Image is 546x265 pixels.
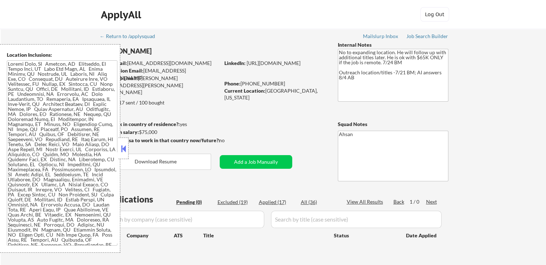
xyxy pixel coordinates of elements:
input: Search by company (case sensitive) [103,211,264,228]
div: Status [334,229,396,242]
div: Company [127,232,174,239]
button: Log Out [420,7,449,22]
div: ApplyAll [101,9,143,21]
div: Next [426,198,438,205]
div: ← Return to /applysquad [100,34,162,39]
strong: LinkedIn: [224,60,246,66]
div: no [219,137,239,144]
input: Search by title (case sensitive) [271,211,442,228]
div: [EMAIL_ADDRESS][DOMAIN_NAME] [101,67,220,81]
strong: Can work in country of residence?: [100,121,180,127]
div: Mailslurp Inbox [363,34,399,39]
div: Pending (0) [176,199,212,206]
div: Back [393,198,405,205]
div: Applied (17) [259,199,295,206]
button: Add a Job Manually [220,155,292,169]
div: yes [100,121,218,128]
div: [PERSON_NAME][EMAIL_ADDRESS][PERSON_NAME][DOMAIN_NAME] [101,75,220,96]
a: [URL][DOMAIN_NAME] [247,60,300,66]
a: Job Search Builder [406,33,448,41]
div: [PHONE_NUMBER] [224,80,326,87]
div: [GEOGRAPHIC_DATA], [US_STATE] [224,87,326,101]
div: Applications [103,195,174,204]
div: Job Search Builder [406,34,448,39]
a: Mailslurp Inbox [363,33,399,41]
div: Title [203,232,327,239]
div: Internal Notes [338,41,448,48]
div: [PERSON_NAME] [101,47,248,56]
strong: Phone: [224,80,241,87]
div: All (36) [301,199,337,206]
div: 17 sent / 100 bought [100,99,220,106]
div: Excluded (19) [218,199,253,206]
button: Download Resume [101,154,211,170]
div: [EMAIL_ADDRESS][DOMAIN_NAME] [101,60,220,67]
div: Squad Notes [338,121,448,128]
div: Date Applied [406,232,438,239]
div: View All Results [347,198,385,205]
strong: Current Location: [224,88,265,94]
strong: Will need Visa to work in that country now/future?: [101,137,220,143]
a: ← Return to /applysquad [100,33,162,41]
div: 1 / 0 [410,198,426,205]
div: ATS [174,232,203,239]
div: Location Inclusions: [7,51,117,59]
div: $75,000 [100,129,220,136]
